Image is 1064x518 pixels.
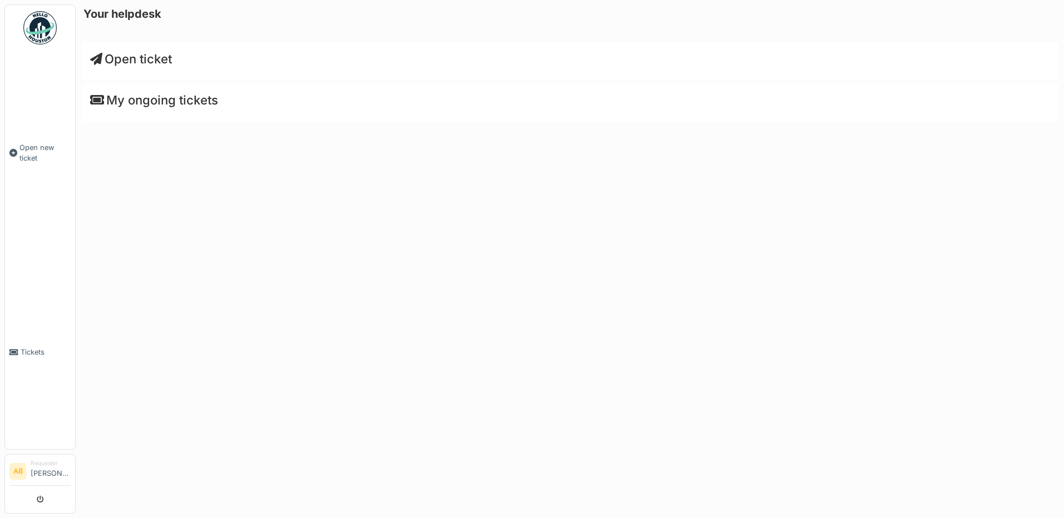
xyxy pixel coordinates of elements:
[83,7,161,21] h6: Your helpdesk
[5,51,75,255] a: Open new ticket
[19,142,71,163] span: Open new ticket
[9,463,26,480] li: AB
[31,459,71,467] div: Requester
[90,93,1050,107] h4: My ongoing tickets
[9,459,71,486] a: AB Requester[PERSON_NAME]
[21,347,71,357] span: Tickets
[23,11,57,44] img: Badge_color-CXgf-gQk.svg
[5,255,75,449] a: Tickets
[31,459,71,483] li: [PERSON_NAME]
[90,52,172,66] a: Open ticket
